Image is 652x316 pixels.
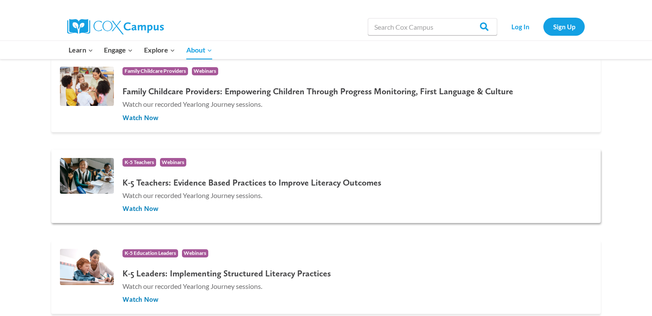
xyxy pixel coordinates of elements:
h4: K-5 Leaders: Implementing Structured Literacy Practices [122,268,331,279]
nav: Secondary Navigation [502,18,585,35]
button: Child menu of About [181,41,218,59]
input: Search Cox Campus [368,18,497,35]
img: Smiling-student-talking-to-a-teacher-scaled.jpg [60,158,114,194]
span: Webinars [182,249,209,257]
span: Watch Now [122,113,158,123]
img: Diverse-educator-teaching-about-culture-scaled.jpg [60,67,114,106]
span: Family Childcare Providers [122,67,188,75]
a: Family Childcare Providers Webinars Family Childcare Providers: Empowering Children Through Progr... [51,58,601,132]
p: Watch our recorded Yearlong Journey sessions. [122,281,331,292]
button: Child menu of Learn [63,41,99,59]
span: Webinars [192,67,219,75]
img: Cox Campus [67,19,164,34]
p: Watch our recorded Yearlong Journey sessions. [122,99,513,110]
a: Log In [502,18,539,35]
a: K-5 Teachers Webinars K-5 Teachers: Evidence Based Practices to Improve Literacy Outcomes Watch o... [51,149,601,223]
p: Watch our recorded Yearlong Journey sessions. [122,190,381,201]
span: Watch Now [122,204,158,214]
span: Watch Now [122,295,158,304]
nav: Primary Navigation [63,41,217,59]
button: Child menu of Engage [99,41,139,59]
a: K-5 Education Leaders Webinars K-5 Leaders: Implementing Structured Literacy Practices Watch our ... [51,240,601,314]
span: Webinars [160,158,187,166]
a: Sign Up [543,18,585,35]
span: K-5 Teachers [122,158,156,166]
img: shutterstock_2518831301-scaled.jpg [60,249,114,285]
h4: K-5 Teachers: Evidence Based Practices to Improve Literacy Outcomes [122,177,381,188]
h4: Family Childcare Providers: Empowering Children Through Progress Monitoring, First Language & Cul... [122,86,513,96]
button: Child menu of Explore [138,41,181,59]
span: K-5 Education Leaders [122,249,178,257]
